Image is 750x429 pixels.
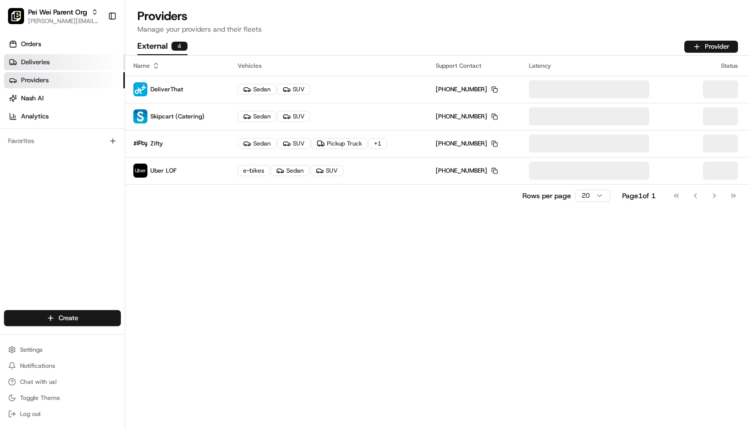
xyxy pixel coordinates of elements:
[4,407,121,421] button: Log out
[21,94,44,103] span: Nash AI
[436,85,498,93] div: [PHONE_NUMBER]
[277,138,310,149] div: SUV
[8,8,24,24] img: Pei Wei Parent Org
[271,165,309,176] div: Sedan
[20,394,60,402] span: Toggle Theme
[4,375,121,389] button: Chat with us!
[20,362,55,370] span: Notifications
[150,167,176,175] span: Uber LOF
[368,138,387,149] div: + 1
[21,112,49,121] span: Analytics
[133,62,222,70] div: Name
[684,41,738,53] button: Provider
[4,108,125,124] a: Analytics
[436,112,498,120] div: [PHONE_NUMBER]
[4,343,121,357] button: Settings
[133,136,147,151] img: zifty-logo-trans-sq.png
[137,38,187,55] button: External
[436,139,498,148] div: [PHONE_NUMBER]
[4,54,125,70] a: Deliveries
[133,164,147,178] img: uber-new-logo.jpeg
[21,40,41,49] span: Orders
[4,391,121,405] button: Toggle Theme
[310,165,343,176] div: SUV
[436,167,498,175] div: [PHONE_NUMBER]
[436,62,513,70] div: Support Contact
[4,90,125,106] a: Nash AI
[4,310,121,326] button: Create
[20,410,41,418] span: Log out
[4,72,125,88] a: Providers
[692,62,742,70] div: Status
[21,76,49,85] span: Providers
[4,4,104,28] button: Pei Wei Parent OrgPei Wei Parent Org[PERSON_NAME][EMAIL_ADDRESS][PERSON_NAME][DOMAIN_NAME]
[21,58,50,67] span: Deliveries
[238,138,276,149] div: Sedan
[4,133,121,149] div: Favorites
[238,62,420,70] div: Vehicles
[28,7,87,17] button: Pei Wei Parent Org
[137,24,738,34] p: Manage your providers and their fleets
[150,85,183,93] span: DeliverThat
[238,165,270,176] div: e-bikes
[4,36,125,52] a: Orders
[28,17,100,25] button: [PERSON_NAME][EMAIL_ADDRESS][PERSON_NAME][DOMAIN_NAME]
[522,191,571,201] p: Rows per page
[171,42,187,51] div: 4
[529,62,676,70] div: Latency
[59,314,78,323] span: Create
[133,109,147,123] img: profile_skipcart_partner.png
[238,84,276,95] div: Sedan
[150,139,163,148] span: Zifty
[4,359,121,373] button: Notifications
[20,346,43,354] span: Settings
[622,191,656,201] div: Page 1 of 1
[277,111,310,122] div: SUV
[133,82,147,96] img: profile_deliverthat_partner.png
[137,8,738,24] h1: Providers
[238,111,276,122] div: Sedan
[150,112,205,120] span: Skipcart (Catering)
[20,378,57,386] span: Chat with us!
[311,138,367,149] div: Pickup Truck
[277,84,310,95] div: SUV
